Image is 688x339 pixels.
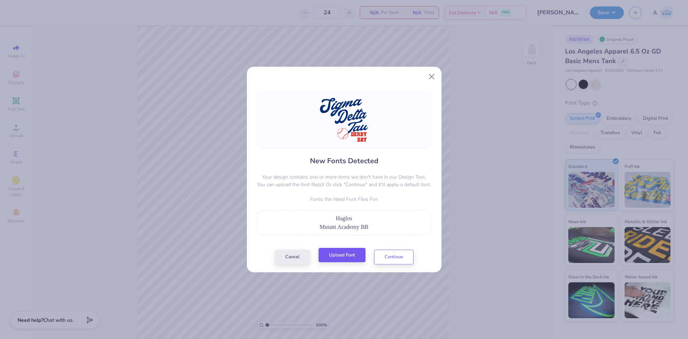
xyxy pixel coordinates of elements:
p: Fonts We Need Font Files For: [257,196,431,203]
span: Haglos [336,215,352,221]
h4: New Fonts Detected [310,156,378,166]
button: Cancel [275,250,310,264]
button: Upload Font [319,248,365,263]
button: Continue [374,250,414,264]
p: Your design contains one or more fonts we don't have in our Design Tool. You can upload the font ... [257,173,431,188]
span: Mutant Academy BB [320,224,368,230]
button: Close [425,70,438,84]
